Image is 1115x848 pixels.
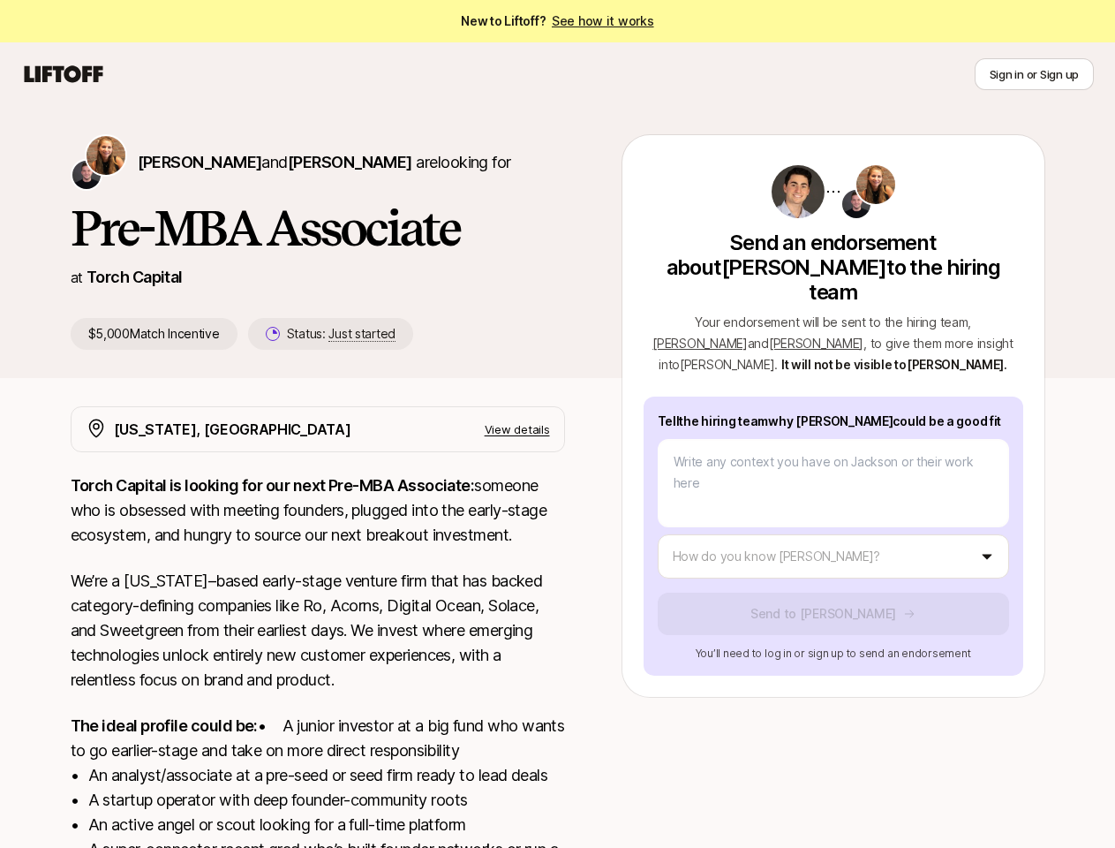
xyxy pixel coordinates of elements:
[772,165,825,218] img: 88bab12d_096b_41cf_9e73_9e5f73d58dd2.jpg
[652,336,747,351] span: [PERSON_NAME]
[856,165,895,204] img: Katie Reiner
[769,336,863,351] span: [PERSON_NAME]
[842,190,870,218] img: Christopher Harper
[71,716,258,735] strong: The ideal profile could be:
[652,314,1013,372] span: Your endorsement will be sent to the hiring team , , to give them more insight into [PERSON_NAME] .
[114,418,351,441] p: [US_STATE], [GEOGRAPHIC_DATA]
[644,231,1023,305] p: Send an endorsement about [PERSON_NAME] to the hiring team
[261,153,411,171] span: and
[71,318,237,350] p: $5,000 Match Incentive
[781,357,1007,372] span: It will not be visible to [PERSON_NAME] .
[461,11,653,32] span: New to Liftoff?
[288,153,412,171] span: [PERSON_NAME]
[975,58,1094,90] button: Sign in or Sign up
[72,161,101,189] img: Christopher Harper
[87,268,183,286] a: Torch Capital
[485,420,550,438] p: View details
[71,201,565,254] h1: Pre-MBA Associate
[748,336,864,351] span: and
[658,646,1009,662] p: You’ll need to log in or sign up to send an endorsement
[328,326,396,342] span: Just started
[552,13,654,28] a: See how it works
[87,136,125,175] img: Katie Reiner
[71,569,565,693] p: We’re a [US_STATE]–based early-stage venture firm that has backed category-defining companies lik...
[71,473,565,548] p: someone who is obsessed with meeting founders, plugged into the early-stage ecosystem, and hungry...
[71,266,83,289] p: at
[138,150,511,175] p: are looking for
[287,323,396,344] p: Status:
[71,476,475,495] strong: Torch Capital is looking for our next Pre-MBA Associate:
[658,411,1009,432] p: Tell the hiring team why [PERSON_NAME] could be a good fit
[138,153,262,171] span: [PERSON_NAME]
